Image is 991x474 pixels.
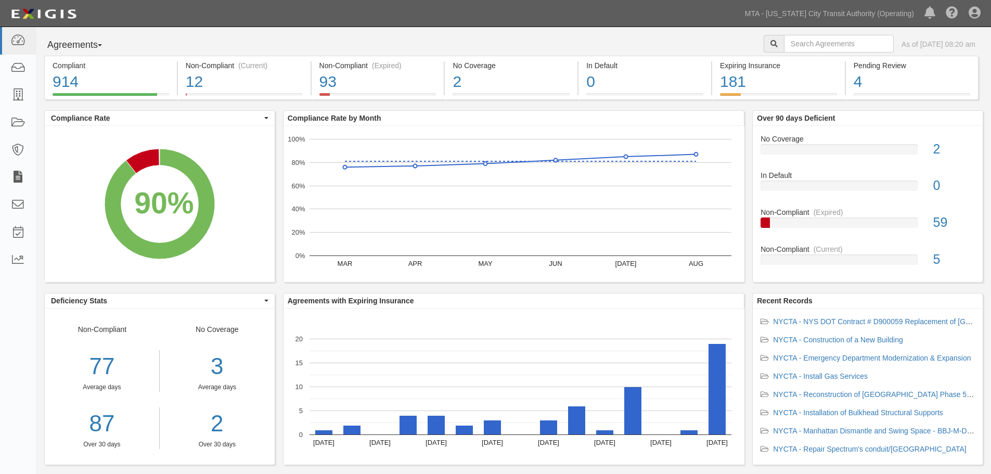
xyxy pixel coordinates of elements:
text: 60% [291,182,305,189]
a: NYCTA - Manhattan Dismantle and Swing Space - BBJ-M-DSS [773,427,976,435]
text: JUN [549,260,562,267]
div: As of [DATE] 08:20 am [902,39,975,49]
b: Over 90 days Deficient [757,114,835,122]
b: Compliance Rate by Month [288,114,381,122]
div: Non-Compliant [753,207,983,217]
div: 4 [854,71,970,93]
button: Agreements [44,35,122,56]
div: Over 30 days [168,440,267,449]
text: 100% [288,135,305,143]
text: [DATE] [482,439,503,446]
span: Compliance Rate [51,113,262,123]
span: Deficiency Stats [51,296,262,306]
text: [DATE] [313,439,334,446]
a: 87 [45,407,159,440]
a: Non-Compliant(Current)5 [761,244,975,273]
div: 5 [925,250,983,269]
div: Non-Compliant (Expired) [319,60,436,71]
div: In Default [753,170,983,181]
div: No Coverage [753,134,983,144]
a: No Coverage2 [445,93,577,101]
a: NYCTA - Install Gas Services [773,372,868,380]
a: NYCTA - Construction of a New Building [773,336,903,344]
div: 2 [925,140,983,159]
text: [DATE] [650,439,672,446]
div: Compliant [53,60,169,71]
text: APR [408,260,422,267]
svg: A chart. [284,309,744,465]
text: [DATE] [594,439,615,446]
b: Agreements with Expiring Insurance [288,297,414,305]
a: No Coverage2 [761,134,975,171]
div: 181 [720,71,837,93]
div: (Expired) [372,60,402,71]
text: 5 [299,407,303,415]
div: (Current) [238,60,267,71]
a: NYCTA - Emergency Department Modernization & Expansion [773,354,971,362]
a: In Default0 [578,93,711,101]
div: 2 [453,71,570,93]
div: 77 [45,350,159,383]
div: 12 [186,71,303,93]
text: [DATE] [426,439,447,446]
text: 80% [291,159,305,166]
div: No Coverage [160,324,275,449]
text: 20% [291,228,305,236]
text: [DATE] [538,439,559,446]
text: 10 [295,383,302,391]
a: NYCTA - Installation of Bulkhead Structural Supports [773,408,943,417]
img: logo-5460c22ac91f19d4615b14bd174203de0afe785f0fc80cf4dbbc73dc1793850b.png [8,5,80,23]
text: AUG [689,260,703,267]
input: Search Agreements [784,35,894,53]
div: No Coverage [453,60,570,71]
div: 59 [925,213,983,232]
text: 40% [291,205,305,213]
div: 0 [586,71,703,93]
svg: A chart. [284,126,744,282]
div: 93 [319,71,436,93]
svg: A chart. [45,126,275,282]
a: Non-Compliant(Expired)59 [761,207,975,244]
div: Over 30 days [45,440,159,449]
div: 90% [134,182,194,225]
text: 20 [295,335,302,343]
b: Recent Records [757,297,813,305]
div: (Current) [814,244,843,254]
div: 0 [925,176,983,195]
text: 0 [299,431,303,439]
a: 2 [168,407,267,440]
text: 0% [295,252,305,260]
a: In Default0 [761,170,975,207]
div: 3 [168,350,267,383]
button: Deficiency Stats [45,293,275,308]
div: 914 [53,71,169,93]
a: Pending Review4 [846,93,979,101]
text: 15 [295,359,302,367]
a: Compliant914 [44,93,177,101]
a: Expiring Insurance181 [712,93,845,101]
div: Average days [168,383,267,392]
text: [DATE] [615,260,636,267]
div: (Expired) [814,207,843,217]
div: Expiring Insurance [720,60,837,71]
text: MAY [478,260,493,267]
a: Non-Compliant(Expired)93 [312,93,444,101]
div: Average days [45,383,159,392]
div: Non-Compliant [45,324,160,449]
div: In Default [586,60,703,71]
text: [DATE] [706,439,728,446]
div: Non-Compliant (Current) [186,60,303,71]
a: NYCTA - Repair Spectrum's conduit/[GEOGRAPHIC_DATA] [773,445,966,453]
button: Compliance Rate [45,111,275,125]
div: Pending Review [854,60,970,71]
text: MAR [337,260,352,267]
div: Non-Compliant [753,244,983,254]
a: Non-Compliant(Current)12 [178,93,311,101]
i: Help Center - Complianz [946,7,958,20]
text: [DATE] [369,439,391,446]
